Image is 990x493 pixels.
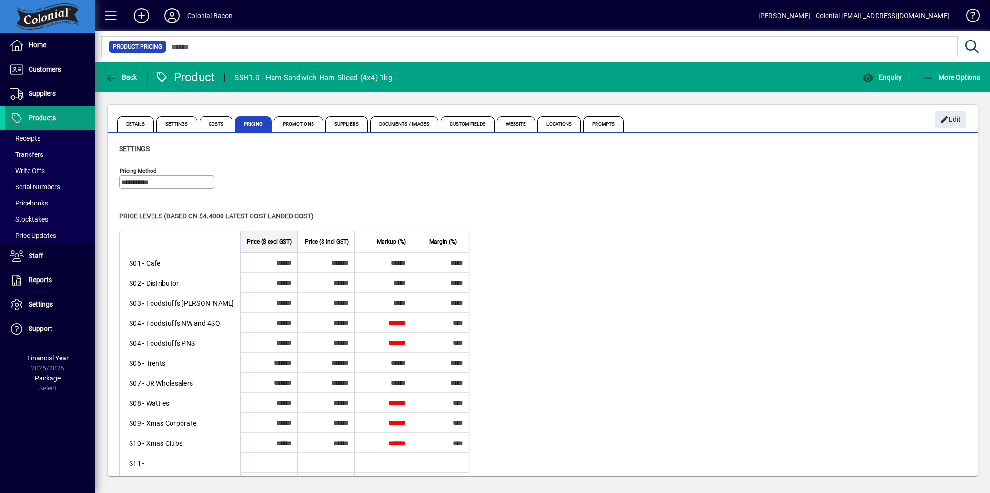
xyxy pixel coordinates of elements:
button: Profile [157,7,187,24]
span: Back [105,73,137,81]
span: Support [29,325,52,332]
td: S02 - Distributor [120,273,240,293]
mat-label: Pricing method [120,167,157,174]
span: Documents / Images [370,116,439,132]
span: Custom Fields [441,116,494,132]
span: Staff [29,252,43,259]
a: Serial Numbers [5,179,95,195]
span: Prompts [583,116,624,132]
span: Price ($ incl GST) [305,236,349,247]
td: S07 - JR Wholesalers [120,373,240,393]
a: Customers [5,58,95,82]
div: Colonial Bacon [187,8,232,23]
span: Write Offs [10,167,45,175]
span: Receipts [10,134,40,142]
a: Suppliers [5,82,95,106]
span: Customers [29,65,61,73]
div: Product [155,70,215,85]
span: Financial Year [27,354,69,362]
div: SSH1.0 - Ham Sandwich Ham Sliced (4x4) 1kg [234,70,393,85]
td: S12 - [120,473,240,493]
span: Reports [29,276,52,284]
td: S11 - [120,453,240,473]
span: Details [117,116,154,132]
span: Price ($ excl GST) [247,236,292,247]
span: Suppliers [29,90,56,97]
a: Staff [5,244,95,268]
a: Receipts [5,130,95,146]
span: Products [29,114,56,122]
span: Promotions [274,116,323,132]
td: S09 - Xmas Corporate [120,413,240,433]
span: Settings [156,116,197,132]
td: S06 - Trents [120,353,240,373]
a: Transfers [5,146,95,163]
span: Price levels (based on $4.4000 Latest cost landed cost) [119,212,313,220]
span: Enquiry [862,73,902,81]
span: Website [497,116,535,132]
span: Costs [200,116,233,132]
span: Suppliers [325,116,368,132]
span: Home [29,41,46,49]
span: Transfers [10,151,43,158]
td: S04 - Foodstuffs NW and 4SQ [120,313,240,333]
button: Edit [935,111,966,128]
span: Margin (%) [429,236,457,247]
button: Add [126,7,157,24]
a: Support [5,317,95,341]
button: Enquiry [860,69,904,86]
span: Pricebooks [10,199,48,207]
a: Home [5,33,95,57]
span: Stocktakes [10,216,48,223]
td: S01 - Cafe [120,253,240,273]
div: [PERSON_NAME] - Colonial [EMAIL_ADDRESS][DOMAIN_NAME] [758,8,950,23]
td: S10 - Xmas Clubs [120,433,240,453]
span: Edit [940,112,961,127]
td: S08 - Watties [120,393,240,413]
app-page-header-button: Back [95,69,148,86]
span: Product Pricing [113,42,162,51]
span: Serial Numbers [10,183,60,191]
td: S04 - Foodstuffs PNS [120,333,240,353]
td: S03 - Foodstuffs [PERSON_NAME] [120,293,240,313]
a: Knowledge Base [959,2,978,33]
a: Write Offs [5,163,95,179]
a: Settings [5,293,95,317]
span: Package [35,374,61,382]
a: Reports [5,268,95,292]
span: More Options [922,73,980,81]
a: Price Updates [5,227,95,244]
button: Back [103,69,140,86]
span: Settings [29,300,53,308]
span: Locations [537,116,581,132]
span: Price Updates [10,232,56,239]
button: More Options [920,69,983,86]
span: Markup (%) [377,236,406,247]
span: Pricing [235,116,272,132]
a: Pricebooks [5,195,95,211]
span: Settings [119,145,150,153]
a: Stocktakes [5,211,95,227]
